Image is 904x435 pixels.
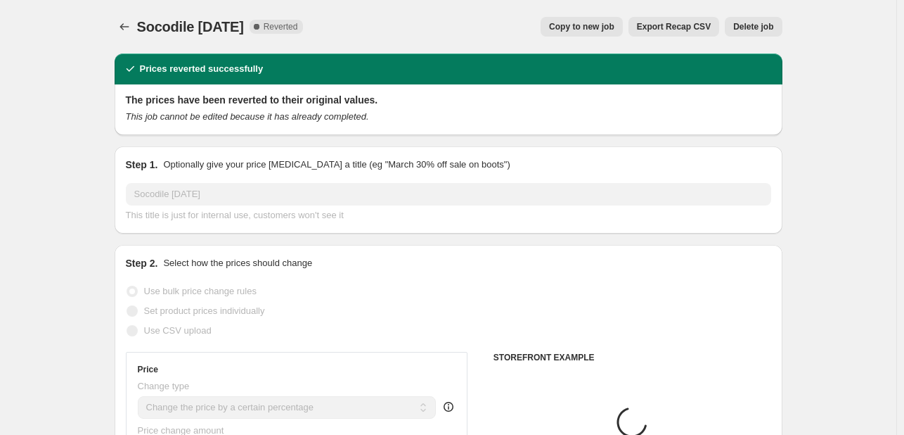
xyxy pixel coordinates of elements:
[549,21,614,32] span: Copy to new job
[138,364,158,375] h3: Price
[144,286,257,296] span: Use bulk price change rules
[733,21,773,32] span: Delete job
[126,158,158,172] h2: Step 1.
[126,210,344,220] span: This title is just for internal use, customers won't see it
[441,400,456,414] div: help
[126,111,369,122] i: This job cannot be edited because it has already completed.
[637,21,711,32] span: Export Recap CSV
[144,325,212,336] span: Use CSV upload
[163,256,312,270] p: Select how the prices should change
[126,93,771,107] h2: The prices have been reverted to their original values.
[541,17,623,37] button: Copy to new job
[140,62,264,76] h2: Prices reverted successfully
[144,305,265,316] span: Set product prices individually
[163,158,510,172] p: Optionally give your price [MEDICAL_DATA] a title (eg "March 30% off sale on boots")
[493,352,771,363] h6: STOREFRONT EXAMPLE
[138,381,190,391] span: Change type
[264,21,298,32] span: Reverted
[628,17,719,37] button: Export Recap CSV
[725,17,782,37] button: Delete job
[126,183,771,206] input: 30% off holiday sale
[115,17,134,37] button: Price change jobs
[137,19,244,34] span: Socodile [DATE]
[126,256,158,270] h2: Step 2.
